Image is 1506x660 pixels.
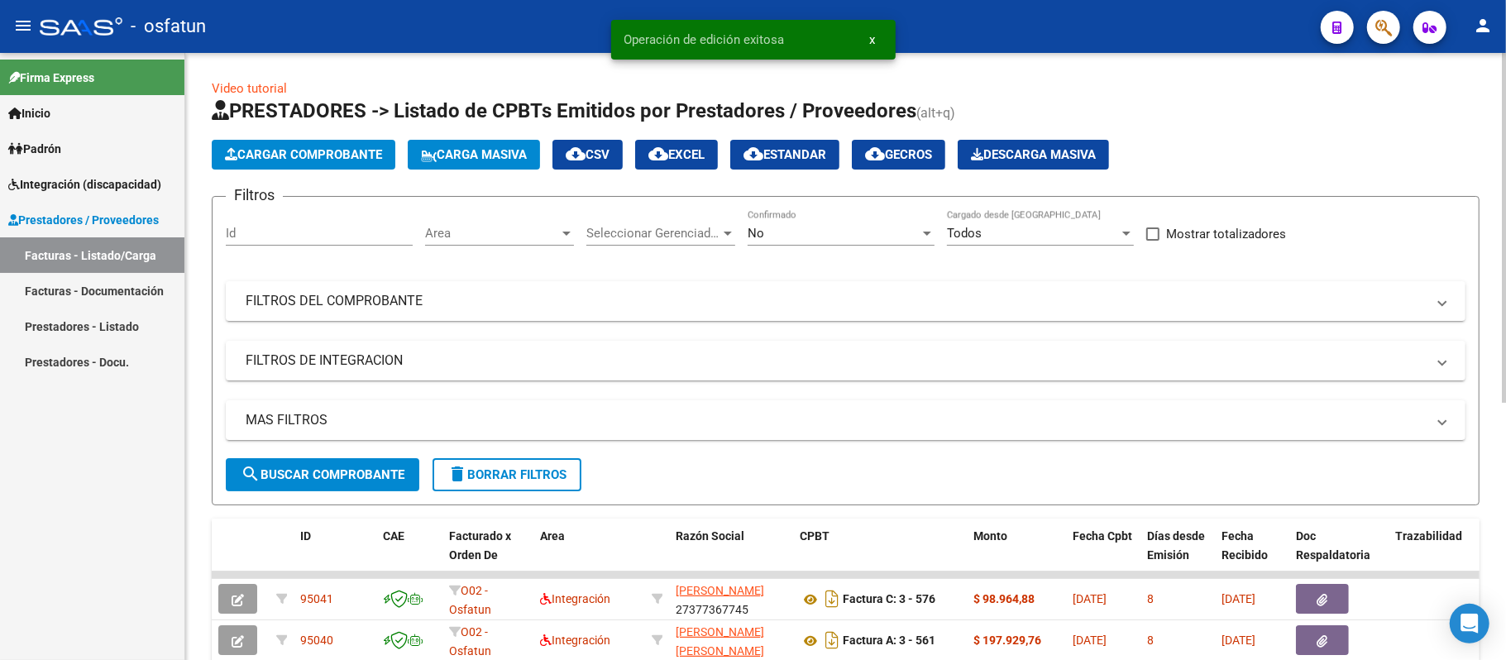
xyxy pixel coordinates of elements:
[676,623,786,658] div: 27179304576
[748,226,764,241] span: No
[1073,529,1132,543] span: Fecha Cpbt
[669,519,793,591] datatable-header-cell: Razón Social
[821,586,843,612] i: Descargar documento
[449,529,511,562] span: Facturado x Orden De
[212,140,395,170] button: Cargar Comprobante
[1450,604,1489,643] div: Open Intercom Messenger
[131,8,206,45] span: - osfatun
[212,81,287,96] a: Video tutorial
[1389,519,1488,591] datatable-header-cell: Trazabilidad
[1073,592,1107,605] span: [DATE]
[566,144,586,164] mat-icon: cloud_download
[973,592,1035,605] strong: $ 98.964,88
[676,581,786,616] div: 27377367745
[676,529,744,543] span: Razón Social
[421,147,527,162] span: Carga Masiva
[1073,634,1107,647] span: [DATE]
[1395,529,1462,543] span: Trazabilidad
[540,634,610,647] span: Integración
[1215,519,1289,591] datatable-header-cell: Fecha Recibido
[1147,634,1154,647] span: 8
[973,529,1007,543] span: Monto
[648,144,668,164] mat-icon: cloud_download
[1147,529,1205,562] span: Días desde Emisión
[447,464,467,484] mat-icon: delete
[246,352,1426,370] mat-panel-title: FILTROS DE INTEGRACION
[971,147,1096,162] span: Descarga Masiva
[246,292,1426,310] mat-panel-title: FILTROS DEL COMPROBANTE
[442,519,533,591] datatable-header-cell: Facturado x Orden De
[743,144,763,164] mat-icon: cloud_download
[8,140,61,158] span: Padrón
[1289,519,1389,591] datatable-header-cell: Doc Respaldatoria
[958,140,1109,170] app-download-masive: Descarga masiva de comprobantes (adjuntos)
[676,625,764,658] span: [PERSON_NAME] [PERSON_NAME]
[294,519,376,591] datatable-header-cell: ID
[624,31,785,48] span: Operación de edición exitosa
[566,147,610,162] span: CSV
[533,519,645,591] datatable-header-cell: Area
[241,464,261,484] mat-icon: search
[1222,634,1255,647] span: [DATE]
[408,140,540,170] button: Carga Masiva
[635,140,718,170] button: EXCEL
[449,584,491,635] span: O02 - Osfatun Propio
[300,529,311,543] span: ID
[425,226,559,241] span: Area
[8,211,159,229] span: Prestadores / Proveedores
[1147,592,1154,605] span: 8
[8,69,94,87] span: Firma Express
[241,467,404,482] span: Buscar Comprobante
[246,411,1426,429] mat-panel-title: MAS FILTROS
[958,140,1109,170] button: Descarga Masiva
[383,529,404,543] span: CAE
[800,529,829,543] span: CPBT
[586,226,720,241] span: Seleccionar Gerenciador
[973,634,1041,647] strong: $ 197.929,76
[916,105,955,121] span: (alt+q)
[13,16,33,36] mat-icon: menu
[1473,16,1493,36] mat-icon: person
[226,458,419,491] button: Buscar Comprobante
[743,147,826,162] span: Estandar
[226,281,1465,321] mat-expansion-panel-header: FILTROS DEL COMPROBANTE
[376,519,442,591] datatable-header-cell: CAE
[300,634,333,647] span: 95040
[1222,592,1255,605] span: [DATE]
[843,593,935,606] strong: Factura C: 3 - 576
[852,140,945,170] button: Gecros
[552,140,623,170] button: CSV
[447,467,567,482] span: Borrar Filtros
[540,529,565,543] span: Area
[225,147,382,162] span: Cargar Comprobante
[870,32,876,47] span: x
[1296,529,1370,562] span: Doc Respaldatoria
[540,592,610,605] span: Integración
[1140,519,1215,591] datatable-header-cell: Días desde Emisión
[648,147,705,162] span: EXCEL
[821,627,843,653] i: Descargar documento
[865,144,885,164] mat-icon: cloud_download
[433,458,581,491] button: Borrar Filtros
[212,99,916,122] span: PRESTADORES -> Listado de CPBTs Emitidos por Prestadores / Proveedores
[967,519,1066,591] datatable-header-cell: Monto
[793,519,967,591] datatable-header-cell: CPBT
[8,104,50,122] span: Inicio
[730,140,839,170] button: Estandar
[865,147,932,162] span: Gecros
[226,400,1465,440] mat-expansion-panel-header: MAS FILTROS
[947,226,982,241] span: Todos
[676,584,764,597] span: [PERSON_NAME]
[226,184,283,207] h3: Filtros
[1066,519,1140,591] datatable-header-cell: Fecha Cpbt
[857,25,889,55] button: x
[226,341,1465,380] mat-expansion-panel-header: FILTROS DE INTEGRACION
[300,592,333,605] span: 95041
[843,634,935,648] strong: Factura A: 3 - 561
[1222,529,1268,562] span: Fecha Recibido
[1166,224,1286,244] span: Mostrar totalizadores
[8,175,161,194] span: Integración (discapacidad)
